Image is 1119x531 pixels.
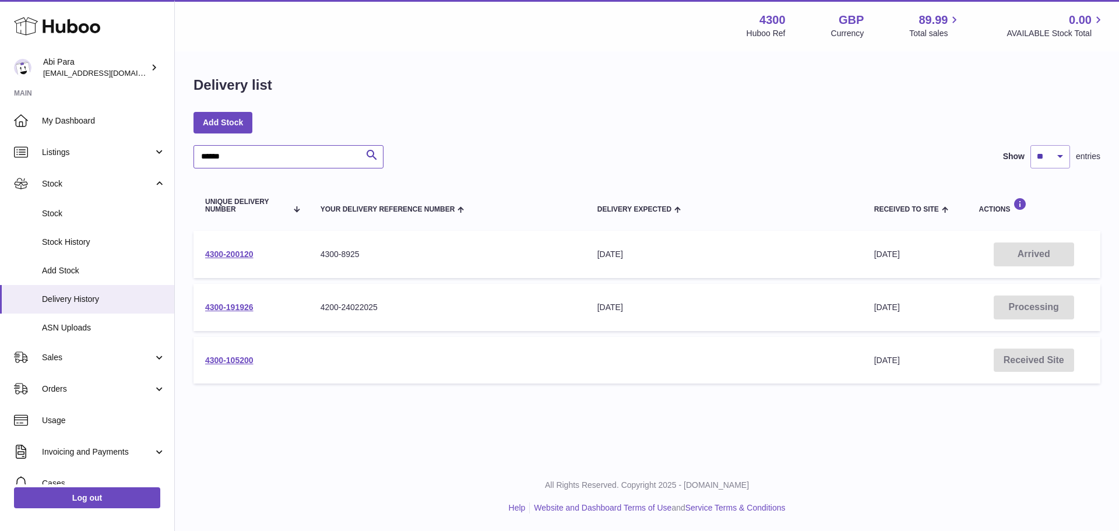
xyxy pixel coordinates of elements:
a: 4300-105200 [205,356,254,365]
span: AVAILABLE Stock Total [1007,28,1105,39]
div: [DATE] [597,302,851,313]
img: internalAdmin-4300@internal.huboo.com [14,59,31,76]
div: Abi Para [43,57,148,79]
span: Stock [42,178,153,189]
div: Huboo Ref [747,28,786,39]
span: Add Stock [42,265,166,276]
div: 4300-8925 [321,249,574,260]
span: Listings [42,147,153,158]
a: 4300-200120 [205,249,254,259]
a: 4300-191926 [205,303,254,312]
span: Stock History [42,237,166,248]
div: [DATE] [597,249,851,260]
div: Actions [979,198,1089,213]
span: Sales [42,352,153,363]
span: Invoicing and Payments [42,446,153,458]
span: Delivery History [42,294,166,305]
span: Usage [42,415,166,426]
li: and [530,502,785,514]
span: Unique Delivery Number [205,198,287,213]
strong: 4300 [759,12,786,28]
span: Your Delivery Reference Number [321,206,455,213]
div: 4200-24022025 [321,302,574,313]
a: Service Terms & Conditions [685,503,786,512]
span: ASN Uploads [42,322,166,333]
span: Delivery Expected [597,206,671,213]
a: Website and Dashboard Terms of Use [534,503,671,512]
a: Help [509,503,526,512]
span: [DATE] [874,356,900,365]
span: [DATE] [874,249,900,259]
label: Show [1003,151,1025,162]
strong: GBP [839,12,864,28]
div: Currency [831,28,864,39]
a: 0.00 AVAILABLE Stock Total [1007,12,1105,39]
span: [EMAIL_ADDRESS][DOMAIN_NAME] [43,68,171,78]
span: 89.99 [919,12,948,28]
a: Log out [14,487,160,508]
span: [DATE] [874,303,900,312]
span: Total sales [909,28,961,39]
span: 0.00 [1069,12,1092,28]
span: Orders [42,384,153,395]
a: 89.99 Total sales [909,12,961,39]
span: Received to Site [874,206,939,213]
a: Add Stock [193,112,252,133]
span: entries [1076,151,1100,162]
span: My Dashboard [42,115,166,126]
p: All Rights Reserved. Copyright 2025 - [DOMAIN_NAME] [184,480,1110,491]
span: Cases [42,478,166,489]
span: Stock [42,208,166,219]
h1: Delivery list [193,76,272,94]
